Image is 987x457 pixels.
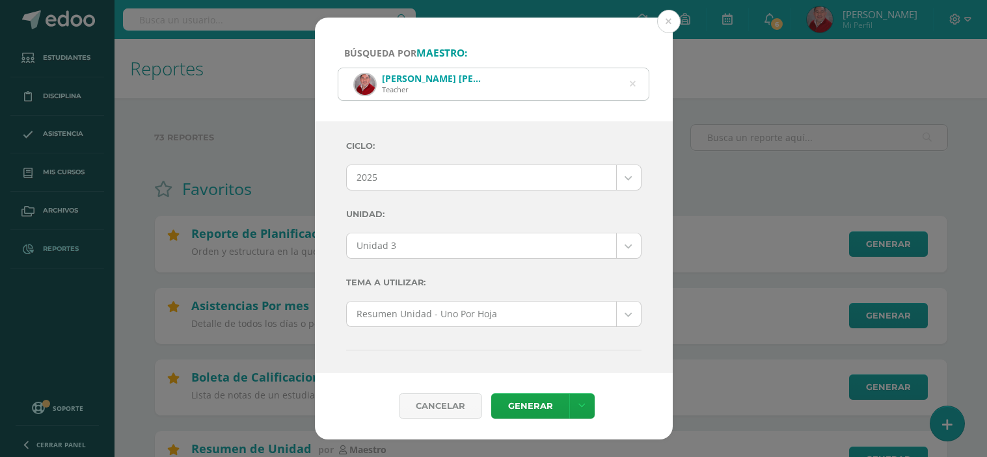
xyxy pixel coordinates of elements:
[346,269,642,296] label: Tema a Utilizar:
[347,233,641,258] a: Unidad 3
[346,133,642,159] label: Ciclo:
[355,74,375,95] img: fd73516eb2f546aead7fb058580fc543.png
[491,393,569,419] a: Generar
[347,302,641,326] a: Resumen Unidad - Uno Por Hoja
[382,72,483,85] div: [PERSON_NAME] [PERSON_NAME]
[344,47,467,59] span: Búsqueda por
[357,165,606,190] span: 2025
[399,393,482,419] div: Cancelar
[347,165,641,190] a: 2025
[357,302,606,326] span: Resumen Unidad - Uno Por Hoja
[657,10,681,33] button: Close (Esc)
[382,85,483,94] div: Teacher
[416,46,467,60] strong: maestro:
[357,233,606,258] span: Unidad 3
[338,68,649,100] input: ej. Nicholas Alekzander, etc.
[346,201,642,228] label: Unidad:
